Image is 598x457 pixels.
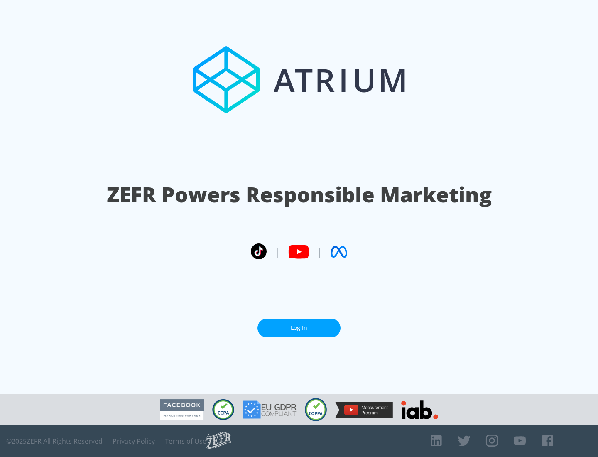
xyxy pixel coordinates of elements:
img: COPPA Compliant [305,398,327,421]
a: Privacy Policy [113,437,155,445]
h1: ZEFR Powers Responsible Marketing [107,180,492,209]
span: | [317,246,322,258]
img: GDPR Compliant [243,400,297,419]
img: CCPA Compliant [212,399,234,420]
span: © 2025 ZEFR All Rights Reserved [6,437,103,445]
img: IAB [401,400,438,419]
span: | [275,246,280,258]
img: Facebook Marketing Partner [160,399,204,420]
img: YouTube Measurement Program [335,402,393,418]
a: Terms of Use [165,437,206,445]
a: Log In [257,319,341,337]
